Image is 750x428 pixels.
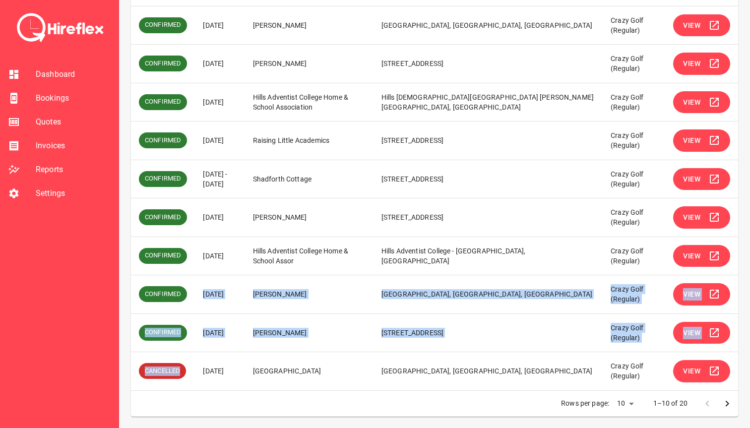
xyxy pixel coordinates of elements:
span: View [683,250,700,262]
span: Reports [36,164,111,176]
p: Rows per page: [561,398,609,408]
span: CONFIRMED [139,136,187,145]
td: Crazy Golf (Regular) [603,83,665,122]
td: [DATE] [195,352,245,391]
td: [STREET_ADDRESS] [374,198,603,237]
td: Hills Adventist College - [GEOGRAPHIC_DATA], [GEOGRAPHIC_DATA] [374,237,603,275]
td: Crazy Golf (Regular) [603,6,665,45]
button: View [673,129,730,152]
button: View [673,168,730,190]
td: [DATE] [195,6,245,45]
span: View [683,58,700,70]
span: View [683,365,700,377]
span: View [683,288,700,301]
td: [DATE] - [DATE] [195,160,245,198]
td: Crazy Golf (Regular) [603,45,665,83]
td: Crazy Golf (Regular) [603,122,665,160]
span: View [683,134,700,147]
td: [PERSON_NAME] [245,313,374,352]
td: [PERSON_NAME] [245,198,374,237]
td: [PERSON_NAME] [245,275,374,314]
td: Shadforth Cottage [245,160,374,198]
td: Raising Little Academics [245,122,374,160]
span: CONFIRMED [139,174,187,183]
td: Crazy Golf (Regular) [603,313,665,352]
td: [DATE] [195,122,245,160]
td: Crazy Golf (Regular) [603,198,665,237]
span: CONFIRMED [139,59,187,68]
span: Invoices [36,140,111,152]
td: [GEOGRAPHIC_DATA], [GEOGRAPHIC_DATA], [GEOGRAPHIC_DATA] [374,352,603,391]
td: [GEOGRAPHIC_DATA], [GEOGRAPHIC_DATA], [GEOGRAPHIC_DATA] [374,6,603,45]
td: [DATE] [195,198,245,237]
span: View [683,327,700,339]
td: [STREET_ADDRESS] [374,122,603,160]
p: 1–10 of 20 [653,398,688,408]
span: CANCELLED [139,367,186,376]
td: Crazy Golf (Regular) [603,352,665,391]
button: View [673,322,730,344]
span: CONFIRMED [139,213,187,222]
span: Quotes [36,116,111,128]
td: [DATE] [195,83,245,122]
td: [STREET_ADDRESS] [374,313,603,352]
td: [DATE] [195,237,245,275]
span: CONFIRMED [139,328,187,337]
td: Hills Adventist College Home & School Association [245,83,374,122]
span: CONFIRMED [139,20,187,30]
span: View [683,96,700,109]
span: View [683,19,700,32]
td: [STREET_ADDRESS] [374,45,603,83]
td: Crazy Golf (Regular) [603,160,665,198]
button: View [673,245,730,267]
button: Go to next page [717,394,737,414]
button: View [673,14,730,37]
span: View [683,173,700,185]
span: Dashboard [36,68,111,80]
span: CONFIRMED [139,290,187,299]
td: [DATE] [195,45,245,83]
td: [DATE] [195,313,245,352]
td: [GEOGRAPHIC_DATA] [245,352,374,391]
button: View [673,53,730,75]
span: View [683,211,700,224]
button: View [673,206,730,229]
td: [GEOGRAPHIC_DATA], [GEOGRAPHIC_DATA], [GEOGRAPHIC_DATA] [374,275,603,314]
td: [PERSON_NAME] [245,45,374,83]
button: View [673,91,730,114]
td: Hills [DEMOGRAPHIC_DATA][GEOGRAPHIC_DATA] [PERSON_NAME][GEOGRAPHIC_DATA], [GEOGRAPHIC_DATA] [374,83,603,122]
button: View [673,360,730,382]
td: [DATE] [195,275,245,314]
span: Bookings [36,92,111,104]
button: View [673,283,730,306]
div: 10 [613,396,637,411]
span: CONFIRMED [139,251,187,260]
span: Settings [36,187,111,199]
td: [STREET_ADDRESS] [374,160,603,198]
td: Crazy Golf (Regular) [603,237,665,275]
td: Crazy Golf (Regular) [603,275,665,314]
td: Hills Adventist College Home & School Assor [245,237,374,275]
span: CONFIRMED [139,97,187,107]
td: [PERSON_NAME] [245,6,374,45]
